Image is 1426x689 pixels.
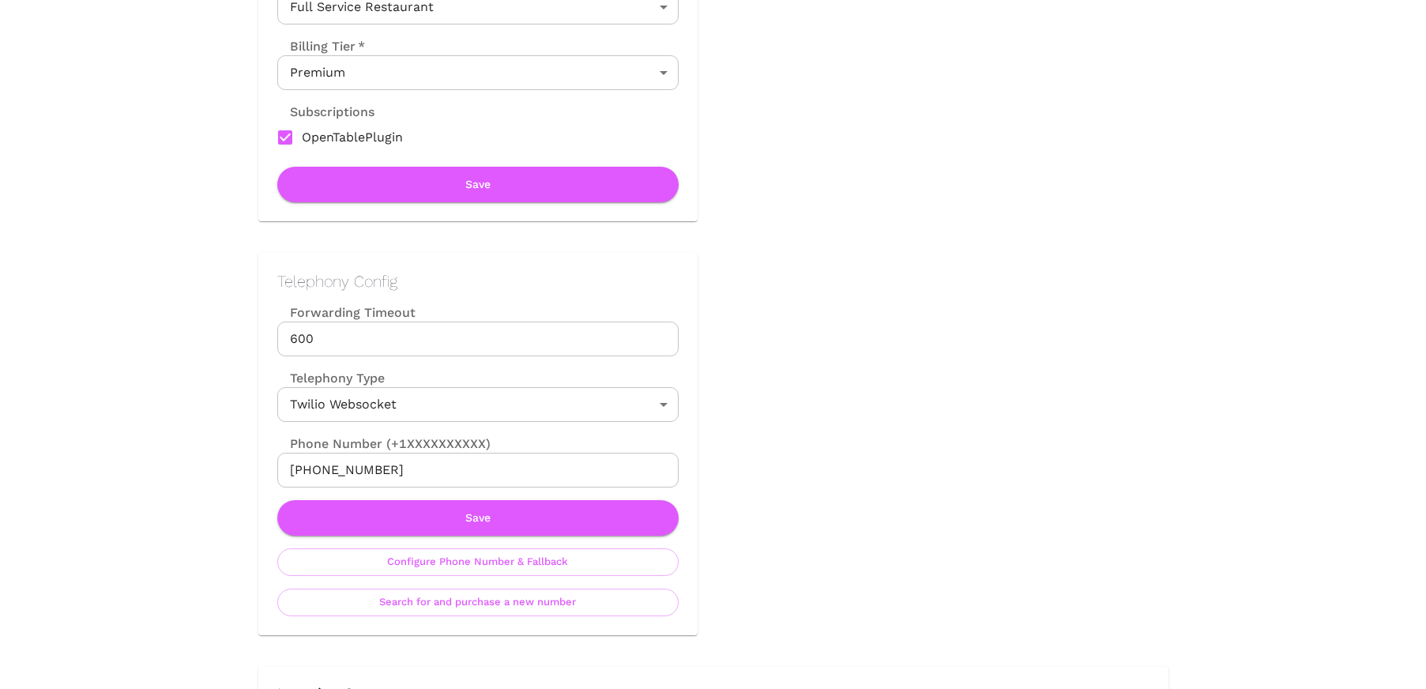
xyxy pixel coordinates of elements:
h2: Telephony Config [277,272,679,291]
label: Telephony Type [277,369,385,387]
div: Premium [277,55,679,90]
button: Configure Phone Number & Fallback [277,548,679,576]
label: Forwarding Timeout [277,303,679,322]
button: Save [277,167,679,202]
div: Twilio Websocket [277,387,679,422]
label: Subscriptions [277,103,374,121]
button: Search for and purchase a new number [277,589,679,616]
label: Billing Tier [277,37,365,55]
label: Phone Number (+1XXXXXXXXXX) [277,435,679,453]
span: OpenTablePlugin [302,128,403,147]
button: Save [277,500,679,536]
